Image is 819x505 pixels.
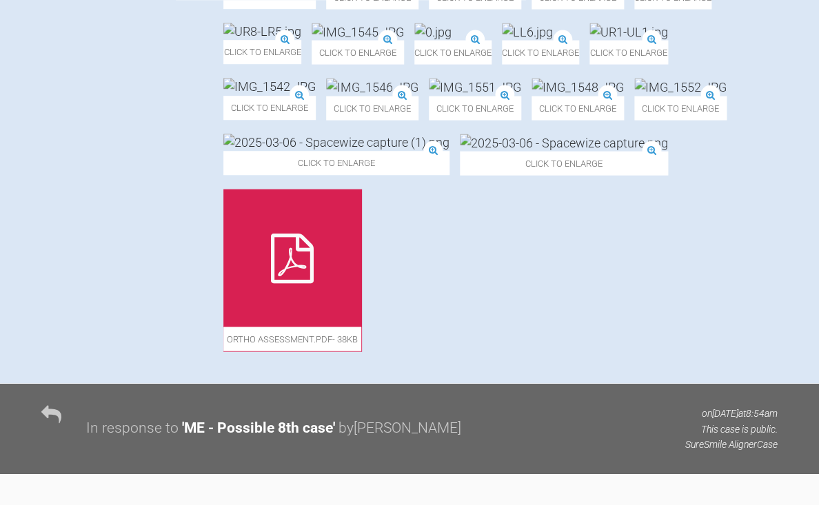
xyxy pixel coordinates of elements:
[414,23,452,40] img: 0.jpg
[86,416,179,440] div: In response to
[312,23,404,40] img: IMG_1545.JPG
[502,40,579,64] span: Click to enlarge
[326,96,418,120] span: Click to enlarge
[460,134,668,151] img: 2025-03-06 - Spacewize capture.png
[223,96,316,120] span: Click to enlarge
[429,96,521,120] span: Click to enlarge
[634,96,727,120] span: Click to enlarge
[685,436,778,451] p: SureSmile Aligner Case
[223,151,449,175] span: Click to enlarge
[532,78,624,95] img: IMG_1548.JPG
[223,134,449,151] img: 2025-03-06 - Spacewize capture (1).png
[312,40,404,64] span: Click to enlarge
[532,96,624,120] span: Click to enlarge
[460,151,668,175] span: Click to enlarge
[182,416,335,440] div: ' ME - Possible 8th case '
[223,327,361,351] span: Ortho assessment.pdf - 38KB
[326,78,418,95] img: IMG_1546.JPG
[685,405,778,420] p: on [DATE] at 8:54am
[338,416,461,440] div: by [PERSON_NAME]
[589,23,668,40] img: UR1-UL1.jpg
[223,40,301,64] span: Click to enlarge
[223,78,316,95] img: IMG_1542.JPG
[502,23,553,40] img: LL6.jpg
[589,40,668,64] span: Click to enlarge
[223,23,301,40] img: UR8-LR5.jpg
[429,78,521,95] img: IMG_1551.JPG
[685,421,778,436] p: This case is public.
[634,78,727,95] img: IMG_1552.JPG
[414,40,492,64] span: Click to enlarge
